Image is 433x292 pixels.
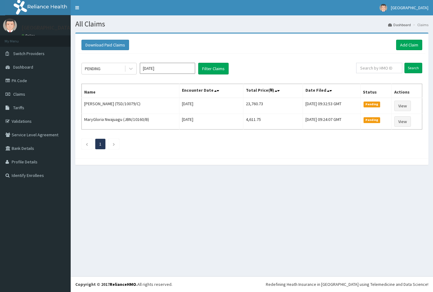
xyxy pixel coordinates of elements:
a: Previous page [85,141,88,147]
a: Online [22,34,36,38]
div: Redefining Heath Insurance in [GEOGRAPHIC_DATA] using Telemedicine and Data Science! [266,281,428,287]
span: Tariffs [13,105,24,110]
p: [GEOGRAPHIC_DATA] [22,25,72,30]
th: Date Filed [303,84,360,98]
input: Search by HMO ID [356,63,402,73]
h1: All Claims [75,20,428,28]
th: Status [360,84,392,98]
button: Download Paid Claims [81,40,129,50]
td: MaryGloria Nwajuagu (JBN/10160/B) [82,114,179,130]
img: User Image [3,18,17,32]
td: [DATE] [179,98,243,114]
input: Select Month and Year [140,63,195,74]
th: Encounter Date [179,84,243,98]
td: [DATE] 09:24:07 GMT [303,114,360,130]
button: Filter Claims [198,63,229,74]
span: Claims [13,91,25,97]
th: Actions [392,84,422,98]
span: Switch Providers [13,51,45,56]
a: Next page [112,141,115,147]
td: [DATE] [179,114,243,130]
li: Claims [411,22,428,27]
a: Page 1 is your current page [99,141,101,147]
div: PENDING [85,66,100,72]
td: 4,611.75 [243,114,303,130]
td: [PERSON_NAME] (TSD/10079/C) [82,98,179,114]
span: [GEOGRAPHIC_DATA] [391,5,428,10]
th: Name [82,84,179,98]
a: Add Claim [396,40,422,50]
td: 23,760.73 [243,98,303,114]
a: View [394,101,411,111]
img: User Image [380,4,387,12]
a: Dashboard [388,22,411,27]
span: Pending [364,102,380,107]
a: View [394,116,411,127]
a: RelianceHMO [110,282,136,287]
span: Pending [364,117,380,123]
strong: Copyright © 2017 . [75,282,137,287]
span: Dashboard [13,64,33,70]
td: [DATE] 09:32:53 GMT [303,98,360,114]
th: Total Price(₦) [243,84,303,98]
footer: All rights reserved. [71,276,433,292]
input: Search [404,63,422,73]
